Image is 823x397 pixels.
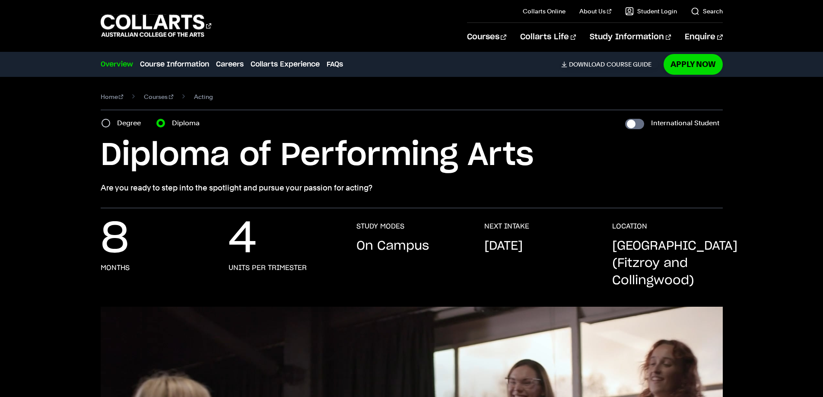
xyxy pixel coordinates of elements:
p: 8 [101,222,129,257]
div: Go to homepage [101,13,211,38]
p: On Campus [356,238,429,255]
a: DownloadCourse Guide [561,60,658,68]
a: Collarts Life [520,23,576,51]
a: Courses [467,23,506,51]
p: 4 [229,222,257,257]
label: International Student [651,117,719,129]
p: [DATE] [484,238,523,255]
a: Overview [101,59,133,70]
h3: units per trimester [229,264,307,272]
a: Collarts Online [523,7,566,16]
span: Download [569,60,605,68]
h3: LOCATION [612,222,647,231]
a: Collarts Experience [251,59,320,70]
a: About Us [579,7,611,16]
label: Diploma [172,117,205,129]
a: Course Information [140,59,209,70]
a: Careers [216,59,244,70]
h3: months [101,264,130,272]
label: Degree [117,117,146,129]
a: Student Login [625,7,677,16]
a: Apply Now [664,54,723,74]
a: Enquire [685,23,722,51]
a: Study Information [590,23,671,51]
p: Are you ready to step into the spotlight and pursue your passion for acting? [101,182,723,194]
a: Courses [144,91,173,103]
p: [GEOGRAPHIC_DATA] (Fitzroy and Collingwood) [612,238,737,289]
h3: STUDY MODES [356,222,404,231]
span: Acting [194,91,213,103]
a: FAQs [327,59,343,70]
h1: Diploma of Performing Arts [101,136,723,175]
a: Home [101,91,124,103]
h3: NEXT INTAKE [484,222,529,231]
a: Search [691,7,723,16]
